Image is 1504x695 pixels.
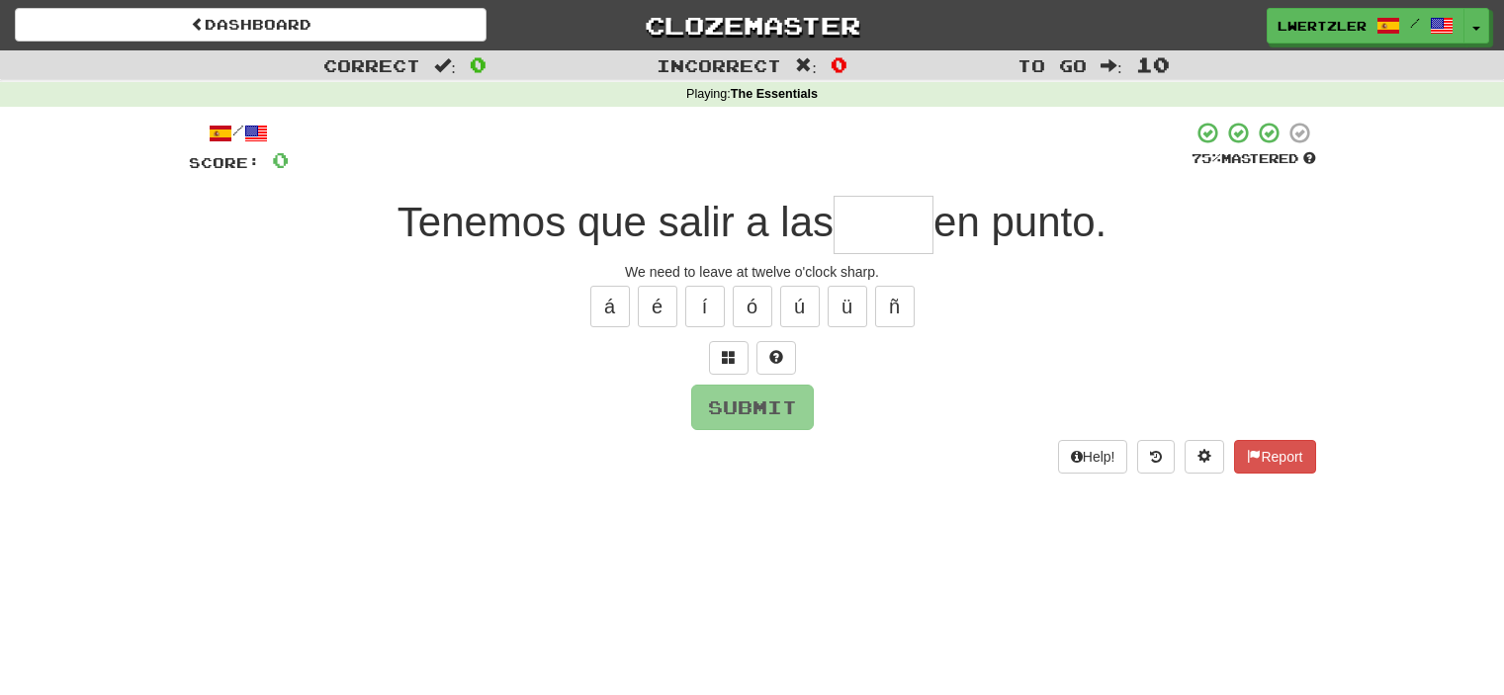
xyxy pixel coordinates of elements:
[15,8,487,42] a: Dashboard
[1410,16,1420,30] span: /
[731,87,818,101] strong: The Essentials
[516,8,988,43] a: Clozemaster
[1101,57,1122,74] span: :
[1192,150,1316,168] div: Mastered
[638,286,677,327] button: é
[875,286,915,327] button: ñ
[1137,440,1175,474] button: Round history (alt+y)
[685,286,725,327] button: í
[189,154,260,171] span: Score:
[1267,8,1464,43] a: lwertzler /
[733,286,772,327] button: ó
[189,262,1316,282] div: We need to leave at twelve o'clock sharp.
[795,57,817,74] span: :
[398,199,834,245] span: Tenemos que salir a las
[756,341,796,375] button: Single letter hint - you only get 1 per sentence and score half the points! alt+h
[1192,150,1221,166] span: 75 %
[657,55,781,75] span: Incorrect
[1058,440,1128,474] button: Help!
[933,199,1106,245] span: en punto.
[831,52,847,76] span: 0
[1234,440,1315,474] button: Report
[434,57,456,74] span: :
[590,286,630,327] button: á
[691,385,814,430] button: Submit
[780,286,820,327] button: ú
[323,55,420,75] span: Correct
[1136,52,1170,76] span: 10
[828,286,867,327] button: ü
[709,341,749,375] button: Switch sentence to multiple choice alt+p
[470,52,487,76] span: 0
[1017,55,1087,75] span: To go
[189,121,289,145] div: /
[1278,17,1367,35] span: lwertzler
[272,147,289,172] span: 0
